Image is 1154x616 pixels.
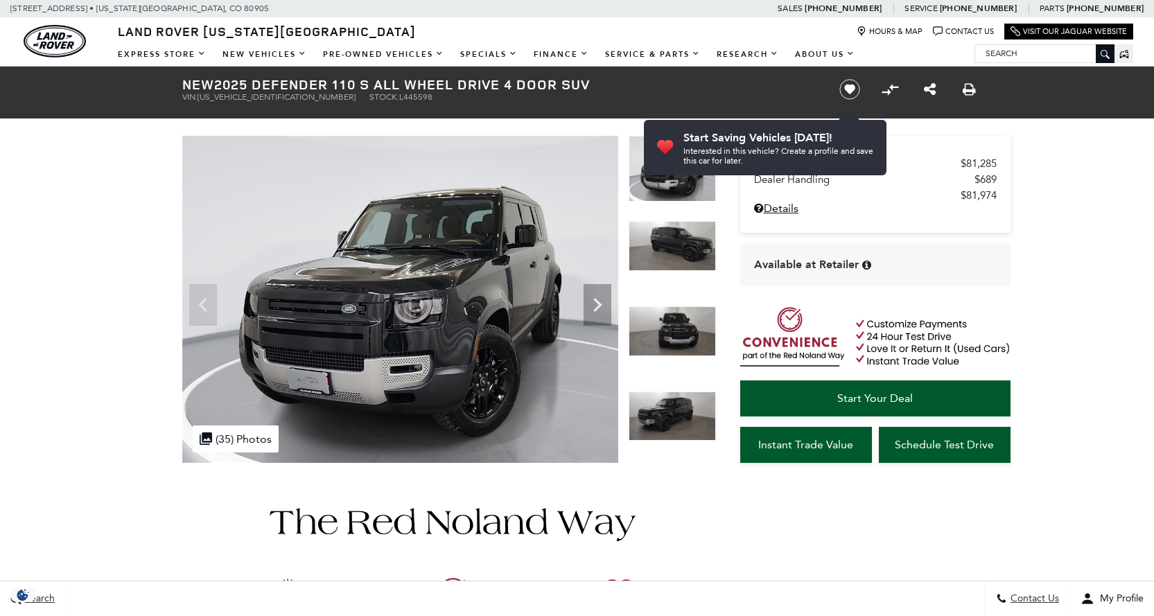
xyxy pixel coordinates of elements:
span: $81,285 [961,157,997,170]
a: Details [754,202,997,215]
a: EXPRESS STORE [110,42,214,67]
a: MSRP $81,285 [754,157,997,170]
img: New 2025 Santorini Black LAND ROVER S image 1 [629,136,716,202]
a: About Us [787,42,863,67]
span: Land Rover [US_STATE][GEOGRAPHIC_DATA] [118,23,416,39]
a: Research [708,42,787,67]
a: Dealer Handling $689 [754,173,997,186]
span: Service [904,3,937,13]
a: Finance [525,42,597,67]
span: Schedule Test Drive [895,438,994,451]
img: Land Rover [24,25,86,58]
span: Contact Us [1007,593,1059,605]
span: Start Your Deal [837,391,913,405]
img: New 2025 Santorini Black LAND ROVER S image 1 [182,136,618,463]
span: $689 [974,173,997,186]
a: Share this New 2025 Defender 110 S All Wheel Drive 4 Door SUV [924,81,936,98]
a: land-rover [24,25,86,58]
a: Service & Parts [597,42,708,67]
span: Dealer Handling [754,173,974,186]
img: Opt-Out Icon [7,588,39,602]
a: Contact Us [933,26,994,37]
button: Save vehicle [834,78,865,100]
a: Visit Our Jaguar Website [1011,26,1127,37]
span: Parts [1040,3,1065,13]
h1: 2025 Defender 110 S All Wheel Drive 4 Door SUV [182,77,816,92]
span: [US_VEHICLE_IDENTIFICATION_NUMBER] [198,92,356,102]
img: New 2025 Santorini Black LAND ROVER S image 2 [629,221,716,271]
a: Pre-Owned Vehicles [315,42,452,67]
img: New 2025 Santorini Black LAND ROVER S image 4 [629,391,716,441]
div: Next [584,284,611,326]
input: Search [975,45,1114,62]
section: Click to Open Cookie Consent Modal [7,588,39,602]
a: Instant Trade Value [740,427,872,463]
span: Stock: [369,92,399,102]
div: (35) Photos [193,425,279,452]
span: VIN: [182,92,198,102]
a: New Vehicles [214,42,315,67]
a: Schedule Test Drive [879,427,1011,463]
a: Start Your Deal [740,380,1011,416]
nav: Main Navigation [110,42,863,67]
span: Available at Retailer [754,257,859,272]
span: Instant Trade Value [758,438,853,451]
a: [STREET_ADDRESS] • [US_STATE][GEOGRAPHIC_DATA], CO 80905 [10,3,269,13]
a: Print this New 2025 Defender 110 S All Wheel Drive 4 Door SUV [963,81,976,98]
div: Vehicle is in stock and ready for immediate delivery. Due to demand, availability is subject to c... [862,260,871,270]
a: Specials [452,42,525,67]
span: My Profile [1094,593,1144,605]
span: Sales [778,3,803,13]
a: $81,974 [754,189,997,202]
a: [PHONE_NUMBER] [1067,3,1144,14]
button: Open user profile menu [1070,581,1154,616]
a: Hours & Map [857,26,923,37]
span: $81,974 [961,189,997,202]
strong: New [182,75,214,94]
a: [PHONE_NUMBER] [940,3,1017,14]
button: Compare vehicle [880,79,900,100]
span: MSRP [754,157,961,170]
img: New 2025 Santorini Black LAND ROVER S image 3 [629,306,716,356]
a: [PHONE_NUMBER] [805,3,882,14]
span: L445598 [399,92,432,102]
a: Land Rover [US_STATE][GEOGRAPHIC_DATA] [110,23,424,39]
